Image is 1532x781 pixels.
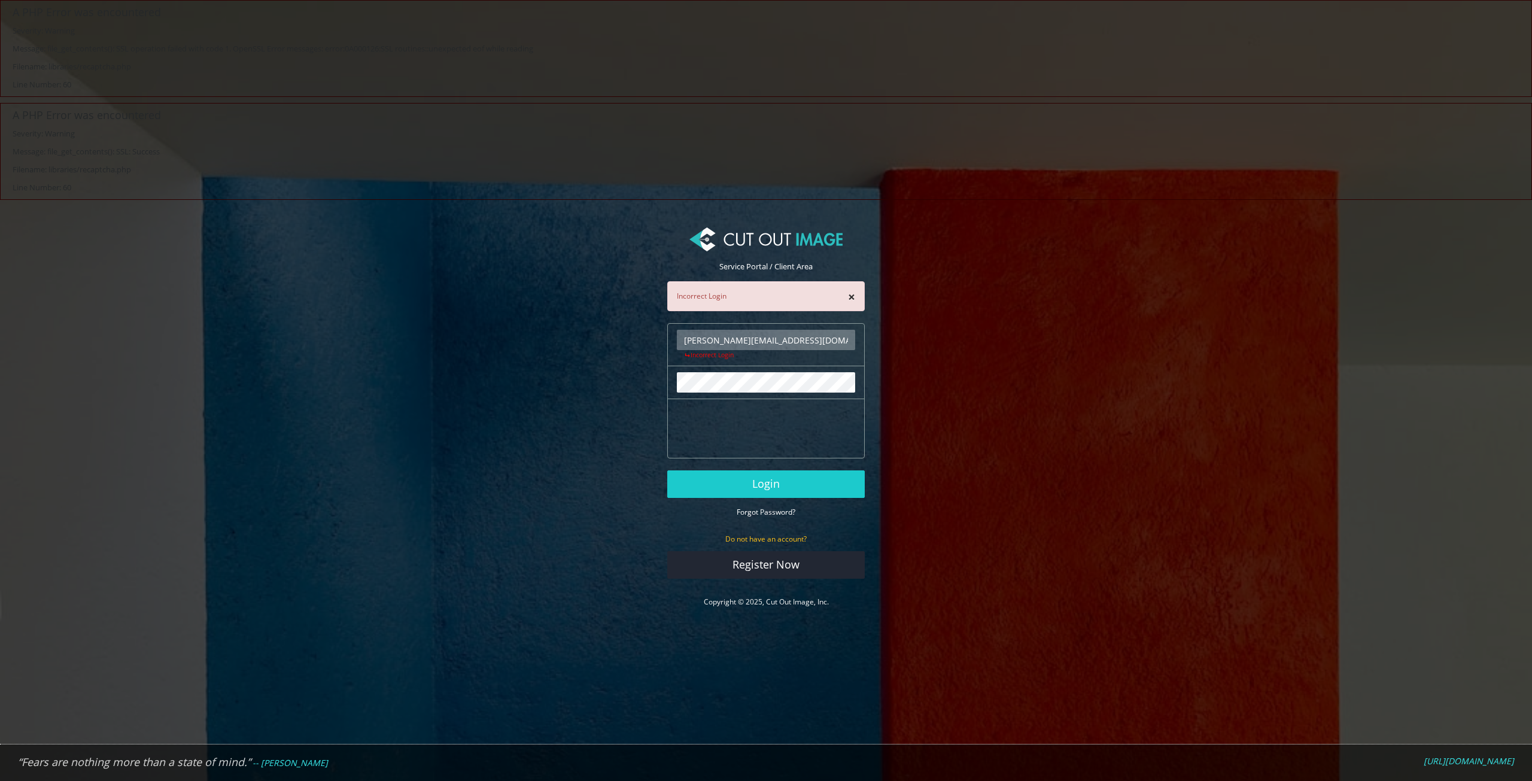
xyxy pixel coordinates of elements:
[725,534,807,544] small: Do not have an account?
[18,755,251,769] em: “Fears are nothing more than a state of mind.”
[677,405,859,452] iframe: reCAPTCHA
[704,597,829,607] a: Copyright © 2025, Cut Out Image, Inc.
[667,281,865,311] div: Incorrect Login
[1424,756,1514,767] a: [URL][DOMAIN_NAME]
[253,757,328,768] em: -- [PERSON_NAME]
[848,291,855,303] button: ×
[1424,755,1514,767] em: [URL][DOMAIN_NAME]
[667,470,865,498] button: Login
[737,506,795,517] a: Forgot Password?
[667,551,865,579] a: Register Now
[677,350,855,360] div: Incorrect Login
[737,507,795,517] small: Forgot Password?
[719,261,813,272] span: Service Portal / Client Area
[677,330,855,350] input: Email Address
[689,227,843,251] img: Cut Out Image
